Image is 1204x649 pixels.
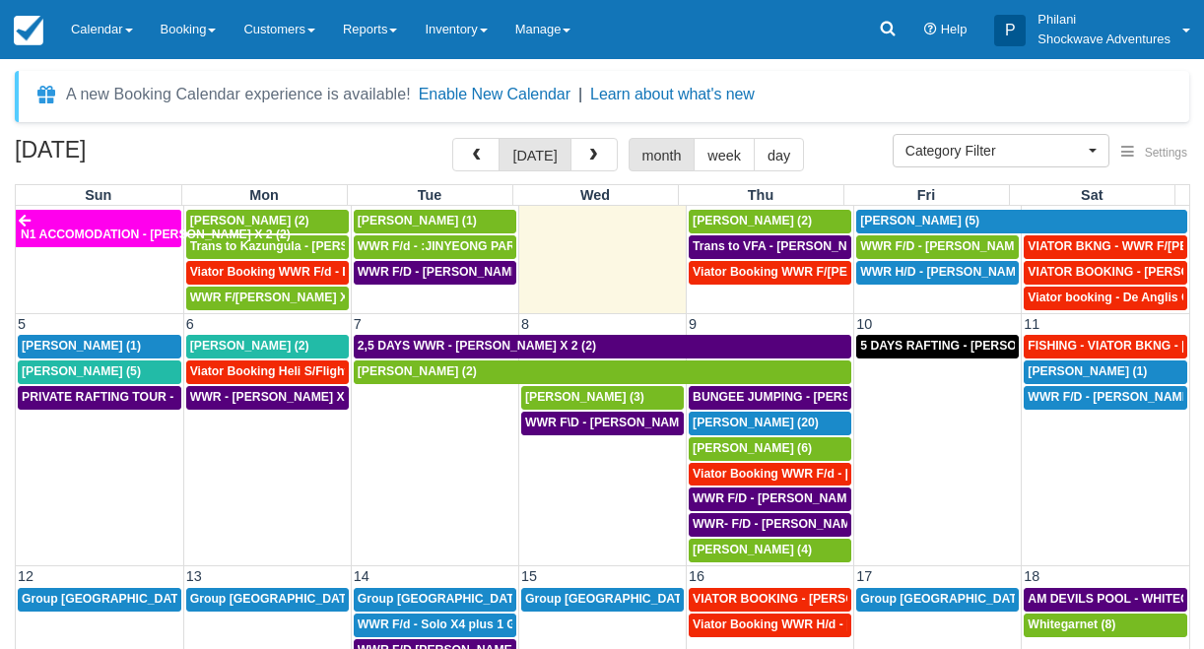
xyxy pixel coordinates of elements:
span: 13 [184,568,204,584]
a: BUNGEE JUMPING - [PERSON_NAME] 2 (2) [689,386,851,410]
span: VIATOR BOOKING - [PERSON_NAME] X 4 (4) [693,592,950,606]
a: [PERSON_NAME] (5) [856,210,1187,233]
span: 5 DAYS RAFTING - [PERSON_NAME] X 2 (4) [860,339,1110,353]
a: Group [GEOGRAPHIC_DATA] (54) [521,588,684,612]
p: Philani [1037,10,1171,30]
a: [PERSON_NAME] (2) [689,210,851,233]
span: [PERSON_NAME] (1) [22,339,141,353]
a: Viator Booking WWR F/[PERSON_NAME] X 2 (2) [689,261,851,285]
span: Viator Booking WWR H/d - [PERSON_NAME] X 4 (4) [693,617,987,631]
span: 16 [687,568,706,584]
a: WWR F\D - [PERSON_NAME] X 3 (3) [521,412,684,435]
span: [PERSON_NAME] (3) [525,390,644,404]
span: WWR F/[PERSON_NAME] X2 (2) [190,291,373,304]
span: [PERSON_NAME] (1) [1028,364,1147,378]
span: Viator Booking WWR F/d - [PERSON_NAME] [PERSON_NAME] X2 (2) [693,467,1087,481]
button: month [629,138,696,171]
span: Fri [917,187,935,203]
a: Viator Booking WWR H/d - [PERSON_NAME] X 4 (4) [689,614,851,637]
a: Trans to Kazungula - [PERSON_NAME] x 1 (2) [186,235,349,259]
span: Sun [85,187,111,203]
span: Tue [418,187,442,203]
button: day [754,138,804,171]
span: [PERSON_NAME] (2) [358,364,477,378]
a: WWR F/d - :JINYEONG PARK X 4 (4) [354,235,516,259]
span: WWR F/D - [PERSON_NAME] X 4 (4) [860,239,1066,253]
span: WWR F/d - :JINYEONG PARK X 4 (4) [358,239,564,253]
a: [PERSON_NAME] (2) [354,360,851,384]
span: [PERSON_NAME] (5) [860,214,979,227]
span: [PERSON_NAME] (2) [693,214,812,227]
span: BUNGEE JUMPING - [PERSON_NAME] 2 (2) [693,390,943,404]
a: Group [GEOGRAPHIC_DATA] (18) [856,588,1019,612]
a: WWR F/D - [PERSON_NAME] X 4 (4) [856,235,1019,259]
a: VIATOR BOOKING - [PERSON_NAME] 2 (2) [1024,261,1187,285]
a: WWR F/D - [PERSON_NAME] X 1 (1) [354,261,516,285]
span: WWR H/D - [PERSON_NAME] 5 (5) [860,265,1055,279]
span: Group [GEOGRAPHIC_DATA] (36) [358,592,551,606]
span: 11 [1022,316,1041,332]
span: 12 [16,568,35,584]
span: 14 [352,568,371,584]
span: Trans to Kazungula - [PERSON_NAME] x 1 (2) [190,239,451,253]
span: 15 [519,568,539,584]
a: WWR F/D - [PERSON_NAME] X1 (1) [1024,386,1187,410]
span: 17 [854,568,874,584]
span: WWR F/D - [PERSON_NAME] X 4 (4) [693,491,899,505]
span: 2,5 DAYS WWR - [PERSON_NAME] X 2 (2) [358,339,596,353]
a: [PERSON_NAME] (1) [18,335,181,358]
span: [PERSON_NAME] (5) [22,364,141,378]
span: 6 [184,316,196,332]
span: Group [GEOGRAPHIC_DATA] (18) [860,592,1053,606]
a: [PERSON_NAME] (6) [689,437,851,461]
span: Help [941,22,968,36]
a: [PERSON_NAME] (5) [18,360,181,384]
span: 10 [854,316,874,332]
span: Wed [580,187,610,203]
a: WWR - [PERSON_NAME] X 2 (2) [186,386,349,410]
a: 5 DAYS RAFTING - [PERSON_NAME] X 2 (4) [856,335,1019,358]
a: [PERSON_NAME] (1) [1024,360,1187,384]
a: 2,5 DAYS WWR - [PERSON_NAME] X 2 (2) [354,335,851,358]
span: WWR F/d - Solo X4 plus 1 Guide (4) [358,617,560,631]
span: Category Filter [905,141,1084,161]
a: Group [GEOGRAPHIC_DATA] (36) [354,588,516,612]
span: 18 [1022,568,1041,584]
span: Group [GEOGRAPHIC_DATA] (18) [190,592,383,606]
span: Group [GEOGRAPHIC_DATA] (54) [525,592,718,606]
i: Help [924,24,937,36]
div: P [994,15,1026,46]
a: FISHING - VIATOR BKNG - [PERSON_NAME] 2 (2) [1024,335,1187,358]
span: Viator Booking Heli S/Flight - [PERSON_NAME] X 1 (1) [190,364,501,378]
button: Category Filter [893,134,1109,167]
span: Group [GEOGRAPHIC_DATA] (18) [22,592,215,606]
span: [PERSON_NAME] (20) [693,416,819,429]
span: [PERSON_NAME] (4) [693,543,812,556]
a: WWR- F/D - [PERSON_NAME] 2 (2) [689,513,851,537]
a: VIATOR BKNG - WWR F/[PERSON_NAME] 3 (3) [1024,235,1187,259]
span: WWR - [PERSON_NAME] X 2 (2) [190,390,373,404]
span: 9 [687,316,699,332]
span: Settings [1145,146,1187,160]
span: 7 [352,316,364,332]
a: Viator Booking WWR F/d - Duty [PERSON_NAME] 2 (2) [186,261,349,285]
span: 5 [16,316,28,332]
span: [PERSON_NAME] (6) [693,441,812,455]
a: PRIVATE RAFTING TOUR - [PERSON_NAME] X 5 (5) [18,386,181,410]
a: Viator Booking Heli S/Flight - [PERSON_NAME] X 1 (1) [186,360,349,384]
span: PRIVATE RAFTING TOUR - [PERSON_NAME] X 5 (5) [22,390,317,404]
a: Group [GEOGRAPHIC_DATA] (18) [186,588,349,612]
span: 8 [519,316,531,332]
a: WWR F/[PERSON_NAME] X2 (2) [186,287,349,310]
a: [PERSON_NAME] (4) [689,539,851,562]
a: Viator Booking WWR F/d - [PERSON_NAME] [PERSON_NAME] X2 (2) [689,463,851,487]
button: Settings [1109,139,1199,167]
a: [PERSON_NAME] (20) [689,412,851,435]
span: Viator Booking WWR F/d - Duty [PERSON_NAME] 2 (2) [190,265,502,279]
span: [PERSON_NAME] (2) [190,214,309,227]
span: Trans to VFA - [PERSON_NAME] X 2 (2) [693,239,917,253]
span: WWR F/D - [PERSON_NAME] X 1 (1) [358,265,564,279]
span: [PERSON_NAME] (1) [358,214,477,227]
a: WWR H/D - [PERSON_NAME] 5 (5) [856,261,1019,285]
a: Whitegarnet (8) [1024,614,1187,637]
